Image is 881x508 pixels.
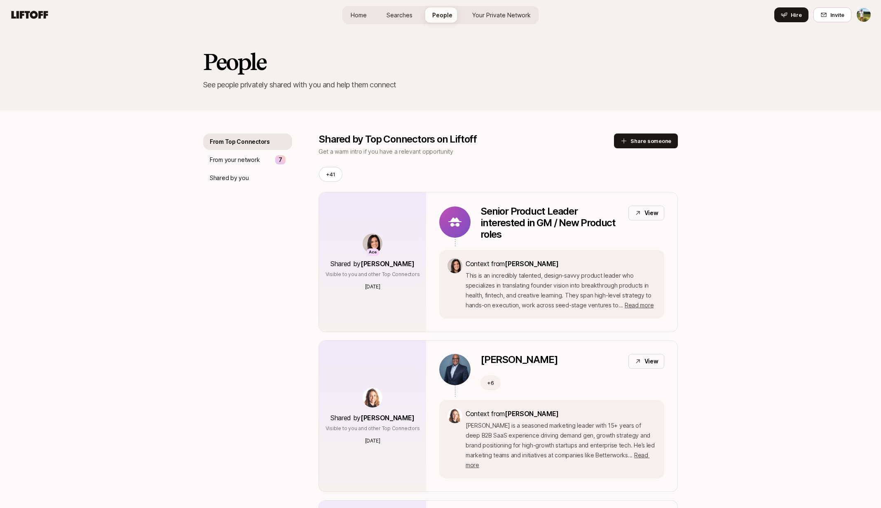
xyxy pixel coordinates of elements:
[279,155,282,165] p: 7
[210,137,270,147] p: From Top Connectors
[319,133,614,145] p: Shared by Top Connectors on Liftoff
[472,11,531,19] span: Your Private Network
[319,192,678,332] a: AceShared by[PERSON_NAME]Visible to you and other Top Connectors[DATE]Senior Product Leader inter...
[448,408,462,423] img: 5b4e8e9c_3b7b_4d72_a69f_7f4659b27c66.jpg
[380,7,419,23] a: Searches
[330,258,415,269] p: Shared by
[326,425,420,432] p: Visible to you and other Top Connectors
[363,388,382,407] img: 5b4e8e9c_3b7b_4d72_a69f_7f4659b27c66.jpg
[203,49,678,74] h2: People
[830,11,844,19] span: Invite
[351,11,367,19] span: Home
[614,133,678,148] button: Share someone
[439,354,471,385] img: d4a00215_5f96_486f_9846_edc73dbf65d7.jpg
[361,414,415,422] span: [PERSON_NAME]
[774,7,808,22] button: Hire
[448,258,462,273] img: 71d7b91d_d7cb_43b4_a7ea_a9b2f2cc6e03.jpg
[326,271,420,278] p: Visible to you and other Top Connectors
[203,79,678,91] p: See people privately shared with you and help them connect
[466,258,656,269] p: Context from
[644,356,658,366] p: View
[319,340,678,492] a: Shared by[PERSON_NAME]Visible to you and other Top Connectors[DATE][PERSON_NAME]View+6Context fro...
[466,7,537,23] a: Your Private Network
[210,155,260,165] p: From your network
[426,7,459,23] a: People
[480,206,622,240] p: Senior Product Leader interested in GM / New Product roles
[369,249,377,256] p: Ace
[466,271,656,310] p: This is an incredibly talented, design-savvy product leader who specializes in translating founde...
[387,11,412,19] span: Searches
[480,354,558,365] p: [PERSON_NAME]
[319,167,342,182] button: +41
[644,208,658,218] p: View
[813,7,851,22] button: Invite
[480,375,501,390] button: +6
[466,421,656,470] p: [PERSON_NAME] is a seasoned marketing leader with 15+ years of deep B2B SaaS experience driving d...
[791,11,802,19] span: Hire
[210,173,248,183] p: Shared by you
[330,412,415,423] p: Shared by
[319,147,614,157] p: Get a warm intro if you have a relevant opportunity
[505,410,559,418] span: [PERSON_NAME]
[365,283,380,290] p: [DATE]
[361,260,415,268] span: [PERSON_NAME]
[365,437,380,445] p: [DATE]
[344,7,373,23] a: Home
[363,234,382,253] img: 71d7b91d_d7cb_43b4_a7ea_a9b2f2cc6e03.jpg
[856,7,871,22] button: Tyler Kieft
[857,8,871,22] img: Tyler Kieft
[466,408,656,419] p: Context from
[625,302,654,309] span: Read more
[505,260,559,268] span: [PERSON_NAME]
[432,11,452,19] span: People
